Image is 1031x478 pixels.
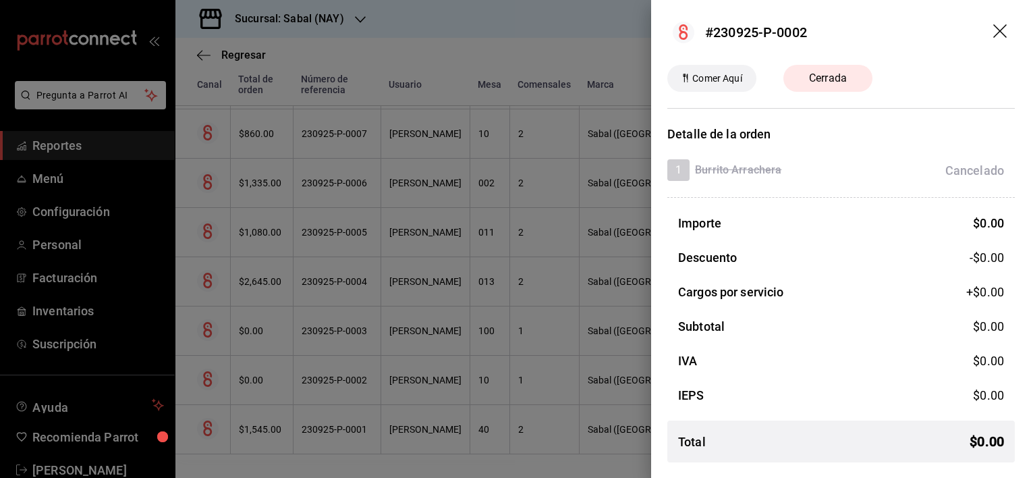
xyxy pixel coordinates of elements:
span: $ 0.00 [973,216,1004,230]
h4: Burrito Arrachera [695,162,781,178]
h3: Detalle de la orden [667,125,1015,143]
span: 1 [667,162,690,178]
span: $ 0.00 [973,388,1004,402]
span: $ 0.00 [973,319,1004,334]
div: Cancelado [945,161,1004,180]
h3: Total [678,433,706,451]
span: +$ 0.00 [966,283,1004,301]
h3: Descuento [678,248,737,267]
span: Cerrada [801,70,855,86]
div: #230925-P-0002 [705,22,807,43]
button: drag [993,24,1009,41]
span: $ 0.00 [973,354,1004,368]
span: -$0.00 [970,248,1004,267]
span: Comer Aquí [687,72,747,86]
h3: IEPS [678,386,704,404]
h3: Importe [678,214,721,232]
span: $ 0.00 [970,431,1004,452]
h3: IVA [678,352,697,370]
h3: Cargos por servicio [678,283,784,301]
h3: Subtotal [678,317,725,336]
